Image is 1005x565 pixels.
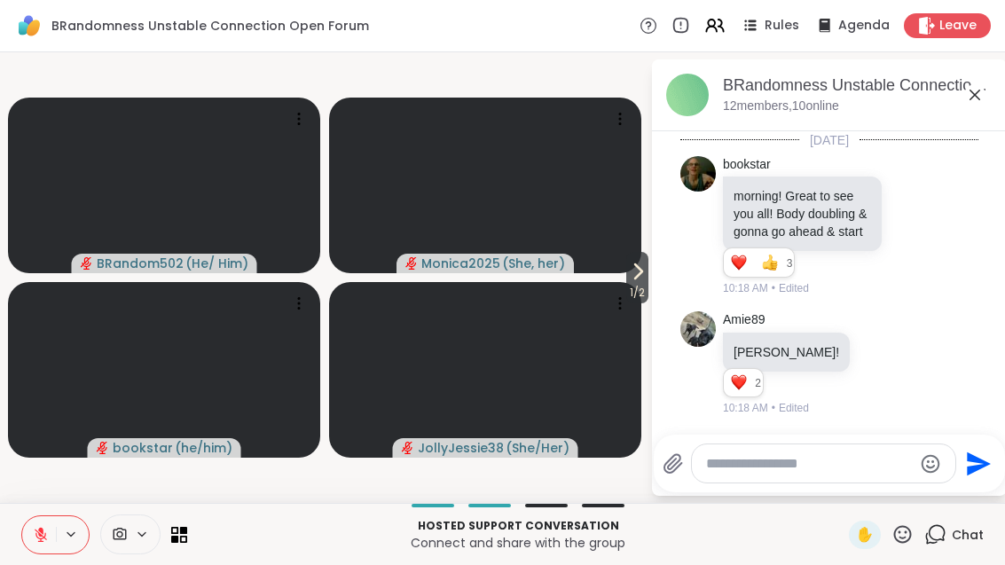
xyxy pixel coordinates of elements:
span: ( He/ Him ) [185,255,248,272]
button: Send [956,443,996,483]
button: 1/2 [626,252,648,303]
span: audio-muted [405,257,418,270]
img: ShareWell Logomark [14,11,44,41]
button: Reactions: like [760,255,779,270]
div: Reaction list [724,248,787,277]
span: Chat [952,526,984,544]
span: audio-muted [402,442,414,454]
span: ( he/him ) [175,439,232,457]
span: audio-muted [97,442,109,454]
textarea: Type your message [706,455,913,473]
button: Reactions: love [729,376,748,390]
span: Agenda [838,17,890,35]
span: Leave [939,17,977,35]
img: https://sharewell-space-live.sfo3.digitaloceanspaces.com/user-generated/c3bd44a5-f966-4702-9748-c... [680,311,716,347]
a: Amie89 [723,311,765,329]
span: 10:18 AM [723,400,768,416]
p: Connect and share with the group [198,534,838,552]
span: 10:18 AM [723,280,768,296]
p: [PERSON_NAME]! [734,343,839,361]
button: Emoji picker [920,453,941,475]
div: BRandomness Unstable Connection Open Forum, [DATE] [723,75,993,97]
span: JollyJessie38 [418,439,504,457]
span: ( She, her ) [502,255,565,272]
button: Reactions: love [729,255,748,270]
p: 12 members, 10 online [723,98,839,115]
span: ( She/Her ) [506,439,569,457]
span: 3 [787,255,795,271]
span: Rules [765,17,799,35]
span: BRandom502 [97,255,184,272]
img: https://sharewell-space-live.sfo3.digitaloceanspaces.com/user-generated/535310fa-e9f2-4698-8a7d-4... [680,156,716,192]
span: Edited [779,280,809,296]
span: 1 / 2 [626,282,648,303]
div: Reaction list [724,369,755,397]
img: BRandomness Unstable Connection Open Forum, Oct 07 [666,74,709,116]
span: • [772,280,775,296]
span: bookstar [113,439,173,457]
span: [DATE] [799,131,860,149]
span: audio-muted [81,257,93,270]
span: BRandomness Unstable Connection Open Forum [51,17,369,35]
span: • [772,400,775,416]
span: Monica2025 [421,255,500,272]
p: morning! Great to see you all! Body doubling & gonna go ahead & start [734,187,871,240]
p: Hosted support conversation [198,518,838,534]
a: bookstar [723,156,771,174]
span: Edited [779,400,809,416]
span: 2 [755,375,763,391]
span: ✋ [856,524,874,545]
